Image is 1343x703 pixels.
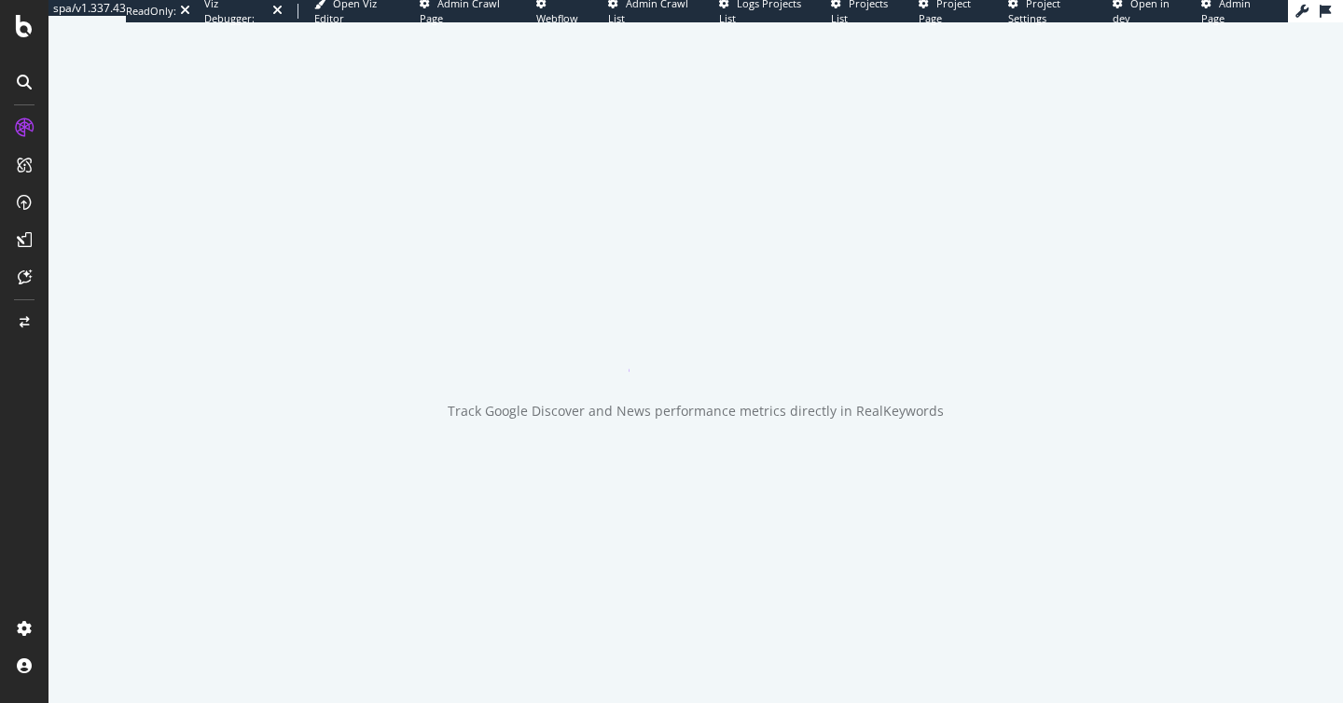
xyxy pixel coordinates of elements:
div: animation [629,305,763,372]
span: Webflow [536,11,578,25]
div: Track Google Discover and News performance metrics directly in RealKeywords [448,402,944,420]
div: ReadOnly: [126,4,176,19]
